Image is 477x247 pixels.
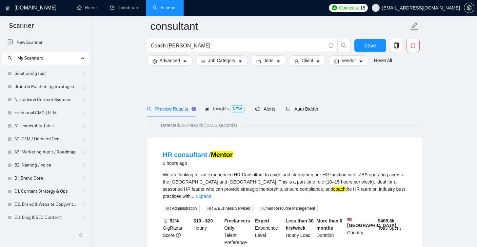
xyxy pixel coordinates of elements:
[332,5,337,10] img: upwork-logo.png
[339,4,359,11] span: Connects:
[2,36,89,49] li: New Scanner
[14,159,77,172] a: B2. Naming / Voice
[153,5,177,10] a: searchScanner
[354,39,386,52] button: Save
[374,57,392,64] a: Reset All
[224,218,250,231] b: Freelancers Only
[151,42,326,50] input: Search Freelance Jobs...
[289,55,326,66] button: userClientcaret-down
[150,18,409,34] input: Scanner name...
[163,151,233,158] a: HR consultant /Mentor
[78,232,85,238] span: double-left
[4,21,39,35] span: Scanner
[254,217,285,246] div: Experience Level
[183,59,187,64] span: caret-down
[163,205,200,212] span: HR Administration
[163,171,406,200] div: We are looking for an experienced HR Consultant to guide and strengthen our HR function in for JB...
[14,211,77,224] a: C3. Blog & SEO Content
[81,84,86,89] span: holder
[230,105,245,113] span: NEW
[255,218,269,223] b: Expert
[464,3,474,13] button: setting
[81,97,86,102] span: holder
[348,217,352,222] img: 🇺🇸
[464,5,474,10] a: setting
[162,217,192,246] div: GigRadar Score
[364,42,376,50] span: Save
[176,233,181,238] span: info-circle
[360,4,365,11] span: 18
[196,194,211,199] a: Expand
[359,59,363,64] span: caret-down
[256,59,261,64] span: folder
[191,106,197,112] div: Tooltip anchor
[338,43,350,48] span: search
[208,57,235,64] span: Job Category
[264,57,273,64] span: Jobs
[407,43,419,48] span: delete
[302,57,313,64] span: Client
[373,6,378,10] span: user
[334,59,339,64] span: idcard
[14,185,77,198] a: C1. Content Strategy & Ops
[347,217,396,228] b: [GEOGRAPHIC_DATA]
[285,217,315,246] div: Hourly Load
[147,55,193,66] button: settingAdvancedcaret-down
[77,5,97,10] a: homeHome
[258,205,318,212] span: Human Resource Management
[5,56,15,61] span: search
[316,218,342,231] b: More than 6 months
[193,218,213,223] b: $10 - $20
[81,123,86,129] span: holder
[14,67,77,80] a: positioning test
[147,106,194,112] span: Preview Results
[81,189,86,194] span: holder
[195,55,248,66] button: barsJob Categorycaret-down
[341,57,356,64] span: Vendor
[329,44,333,48] span: info-circle
[255,106,275,112] span: Alerts
[286,218,314,231] b: Less than 30 hrs/week
[377,217,407,246] div: Total Spent
[14,119,77,132] a: A1. Leadership Titles
[163,218,179,223] b: 📡 52%
[251,55,286,66] button: folderJobscaret-down
[328,55,368,66] button: idcardVendorcaret-down
[294,59,299,64] span: user
[81,71,86,76] span: holder
[17,52,43,65] span: My Scanners
[337,39,350,52] button: search
[407,39,420,52] button: delete
[14,146,77,159] a: A3. Marketing Audit / Roadmap
[316,59,320,64] span: caret-down
[333,186,345,192] mark: coach
[390,43,403,48] span: copy
[81,150,86,155] span: holder
[286,107,290,111] span: robot
[81,202,86,207] span: holder
[286,106,318,112] span: Auto Bidder
[156,122,242,129] span: Detected 2267 results (10.55 seconds)
[205,106,245,111] span: Insights
[190,194,194,199] span: ...
[14,80,77,93] a: Brand & Positioning Strategist
[276,59,281,64] span: caret-down
[163,159,233,167] div: 2 hours ago
[147,107,151,111] span: search
[201,59,206,64] span: bars
[14,172,77,185] a: B1. Brand Core
[315,217,346,246] div: Duration
[6,3,10,13] img: logo
[205,205,253,212] span: HR & Business Services
[110,5,140,10] a: dashboardDashboard
[255,107,260,111] span: notification
[410,22,419,30] span: edit
[14,106,77,119] a: Fractional CMO | GTM
[223,217,254,246] div: Talent Preference
[81,136,86,142] span: holder
[378,218,395,223] b: $ 405.8k
[8,36,84,49] a: New Scanner
[5,53,15,63] button: search
[81,176,86,181] span: holder
[152,59,157,64] span: setting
